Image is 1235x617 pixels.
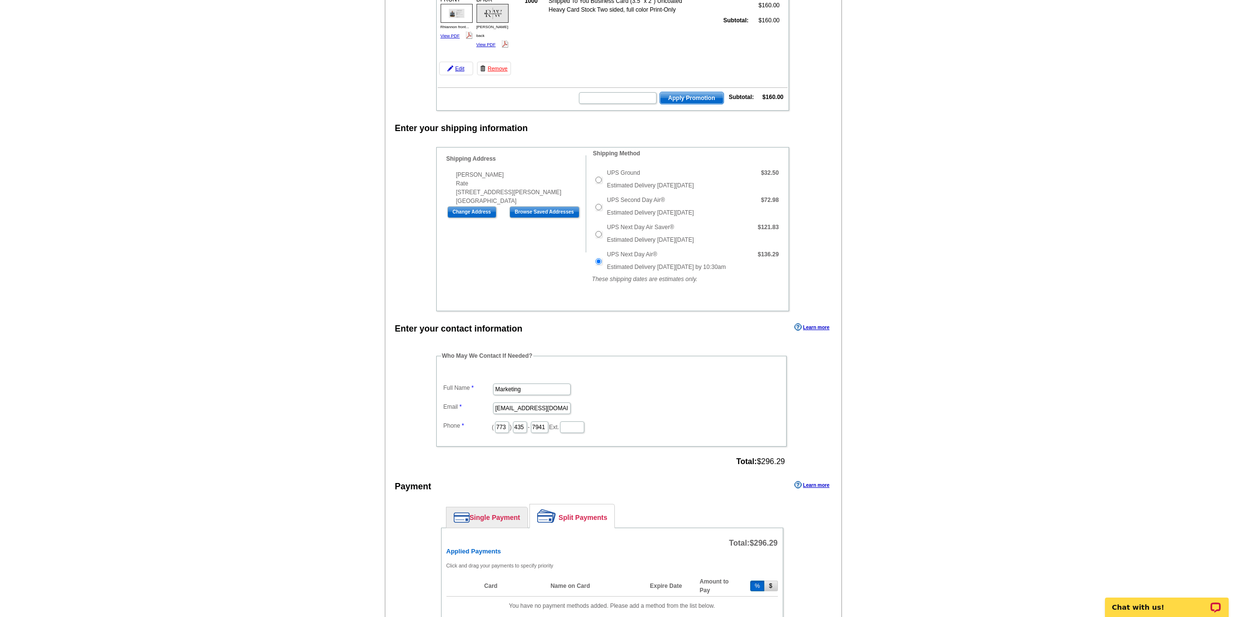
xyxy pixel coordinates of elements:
[545,576,645,597] th: Name on Card
[446,155,586,162] h4: Shipping Address
[446,507,527,528] a: Single Payment
[395,122,528,135] div: Enter your shipping information
[441,351,533,360] legend: Who May We Contact If Needed?
[757,251,778,258] strong: $136.29
[592,276,697,283] em: These shipping dates are estimates only.
[537,509,556,523] img: split-payment.png
[439,62,473,75] a: Edit
[724,17,749,24] strong: Subtotal:
[607,250,658,259] label: UPS Next Day Air®
[530,504,614,528] a: Split Payments
[757,224,778,231] strong: $121.83
[477,4,509,22] img: small-thumb.jpg
[395,480,431,493] div: Payment
[441,4,473,22] img: small-thumb.jpg
[1099,586,1235,617] iframe: LiveChat chat widget
[750,16,780,25] td: $160.00
[446,561,778,570] p: Click and drag your payments to specify priority
[446,596,778,615] td: You have no payment methods added. Please add a method from the list below.
[761,169,779,176] strong: $32.50
[465,32,473,39] img: pdf_logo.png
[645,576,694,597] th: Expire Date
[794,323,829,331] a: Learn more
[764,581,778,591] button: $
[607,236,694,243] span: Estimated Delivery [DATE][DATE]
[659,92,724,104] button: Apply Promotion
[607,264,726,270] span: Estimated Delivery [DATE][DATE] by 10:30am
[477,62,511,75] a: Remove
[444,421,492,430] label: Phone
[762,94,783,100] strong: $160.00
[607,196,665,204] label: UPS Second Day Air®
[454,512,470,523] img: single-payment.png
[607,182,694,189] span: Estimated Delivery [DATE][DATE]
[446,548,778,555] h6: Applied Payments
[479,576,546,597] th: Card
[477,42,496,47] a: View PDF
[607,209,694,216] span: Estimated Delivery [DATE][DATE]
[660,92,724,104] span: Apply Promotion
[501,40,509,48] img: pdf_logo.png
[446,170,586,205] div: [PERSON_NAME] Rate [STREET_ADDRESS][PERSON_NAME] [GEOGRAPHIC_DATA]
[441,33,460,38] a: View PDF
[695,576,744,597] th: Amount to Pay
[736,457,757,466] strong: Total:
[736,457,785,466] span: $296.29
[395,322,523,335] div: Enter your contact information
[441,419,782,434] dd: ( ) - Ext.
[607,168,640,177] label: UPS Ground
[441,25,469,29] span: Rhiannon front...
[447,206,496,218] input: Change Address
[447,66,453,71] img: pencil-icon.gif
[444,384,492,392] label: Full Name
[729,94,754,100] strong: Subtotal:
[750,539,778,547] span: $296.29
[477,25,509,38] span: [PERSON_NAME] back
[510,206,579,218] input: Browse Saved Addresses
[729,539,777,547] span: Total:
[794,481,829,489] a: Learn more
[761,197,779,203] strong: $72.98
[750,581,764,591] button: %
[480,66,486,71] img: trashcan-icon.gif
[607,223,674,232] label: UPS Next Day Air Saver®
[592,149,641,158] legend: Shipping Method
[444,402,492,411] label: Email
